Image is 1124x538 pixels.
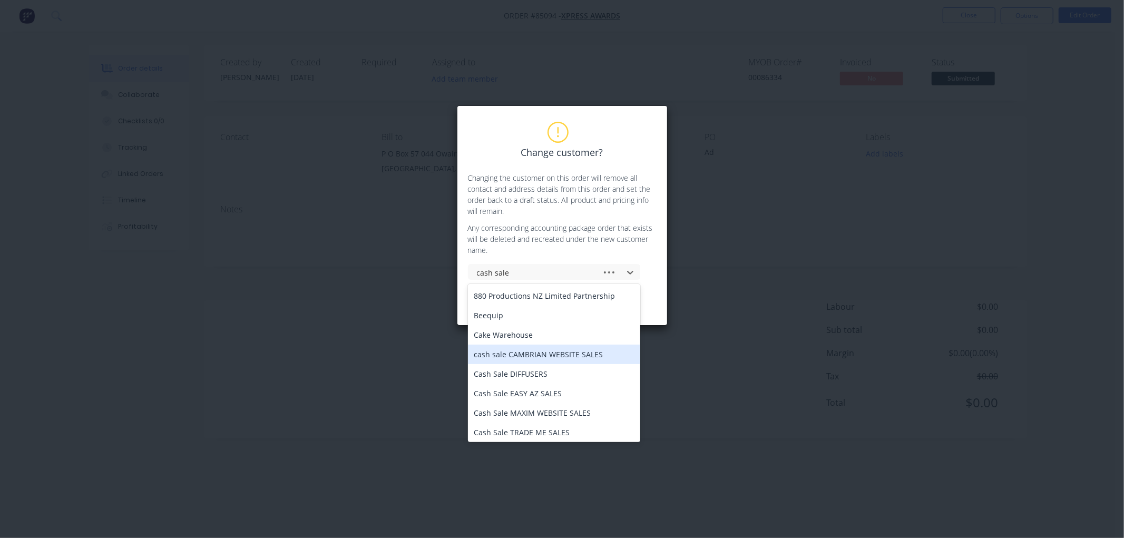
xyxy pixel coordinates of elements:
[468,384,640,403] div: Cash Sale EASY AZ SALES
[468,345,640,364] div: cash sale CAMBRIAN WEBSITE SALES
[468,306,640,325] div: Beequip
[468,286,640,306] div: 880 Productions NZ Limited Partnership
[468,403,640,423] div: Cash Sale MAXIM WEBSITE SALES
[521,145,603,160] span: Change customer?
[468,172,657,217] p: Changing the customer on this order will remove all contact and address details from this order a...
[468,222,657,256] p: Any corresponding accounting package order that exists will be deleted and recreated under the ne...
[468,325,640,345] div: Cake Warehouse
[468,364,640,384] div: Cash Sale DIFFUSERS
[468,423,640,442] div: Cash Sale TRADE ME SALES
